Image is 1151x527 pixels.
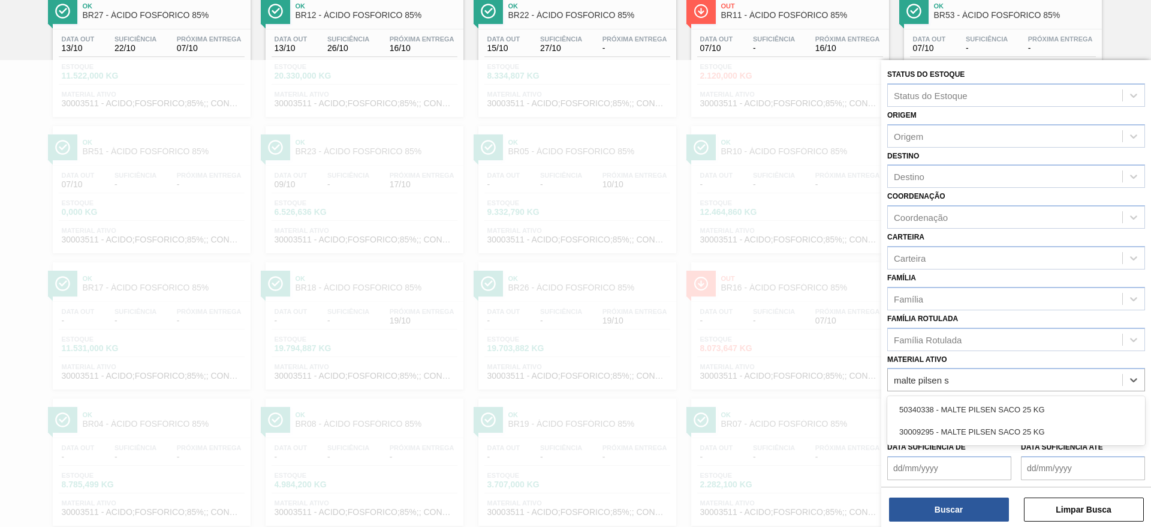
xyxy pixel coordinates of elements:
[177,35,242,43] span: Próxima Entrega
[694,4,709,19] img: Ícone
[1021,456,1145,480] input: dd/mm/yyyy
[700,44,733,53] span: 07/10
[887,111,917,119] label: Origem
[913,35,946,43] span: Data out
[721,11,883,20] span: BR11 - ÁCIDO FOSFÓRICO 85%
[275,35,308,43] span: Data out
[327,35,369,43] span: Suficiência
[887,315,958,323] label: Família Rotulada
[887,233,924,241] label: Carteira
[934,2,1096,10] span: Ok
[1028,35,1093,43] span: Próxima Entrega
[887,456,1011,480] input: dd/mm/yyyy
[887,192,945,200] label: Coordenação
[753,44,795,53] span: -
[721,2,883,10] span: Out
[62,44,95,53] span: 13/10
[268,4,283,19] img: Ícone
[894,131,923,141] div: Origem
[540,35,582,43] span: Suficiência
[887,443,966,451] label: Data suficiência de
[1028,44,1093,53] span: -
[275,44,308,53] span: 13/10
[62,35,95,43] span: Data out
[55,4,70,19] img: Ícone
[815,44,880,53] span: 16/10
[115,35,156,43] span: Suficiência
[115,44,156,53] span: 22/10
[887,399,1145,421] div: 50340338 - MALTE PILSEN SACO 25 KG
[894,334,962,345] div: Família Rotulada
[966,44,1008,53] span: -
[1021,443,1103,451] label: Data suficiência até
[894,294,923,304] div: Família
[177,44,242,53] span: 07/10
[296,11,457,20] span: BR12 - ÁCIDO FOSFÓRICO 85%
[966,35,1008,43] span: Suficiência
[487,35,520,43] span: Data out
[390,35,454,43] span: Próxima Entrega
[894,253,926,263] div: Carteira
[327,44,369,53] span: 26/10
[487,44,520,53] span: 15/10
[894,90,968,100] div: Status do Estoque
[508,2,670,10] span: Ok
[906,4,921,19] img: Ícone
[934,11,1096,20] span: BR53 - ÁCIDO FOSFÓRICO 85%
[913,44,946,53] span: 07/10
[83,11,245,20] span: BR27 - ÁCIDO FOSFÓRICO 85%
[602,44,667,53] span: -
[887,355,947,364] label: Material ativo
[296,2,457,10] span: Ok
[894,172,924,182] div: Destino
[508,11,670,20] span: BR22 - ÁCIDO FOSFÓRICO 85%
[83,2,245,10] span: Ok
[700,35,733,43] span: Data out
[540,44,582,53] span: 27/10
[602,35,667,43] span: Próxima Entrega
[481,4,496,19] img: Ícone
[815,35,880,43] span: Próxima Entrega
[887,70,965,79] label: Status do Estoque
[894,212,948,223] div: Coordenação
[887,274,916,282] label: Família
[390,44,454,53] span: 16/10
[887,152,919,160] label: Destino
[753,35,795,43] span: Suficiência
[887,421,1145,443] div: 30009295 - MALTE PILSEN SACO 25 KG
